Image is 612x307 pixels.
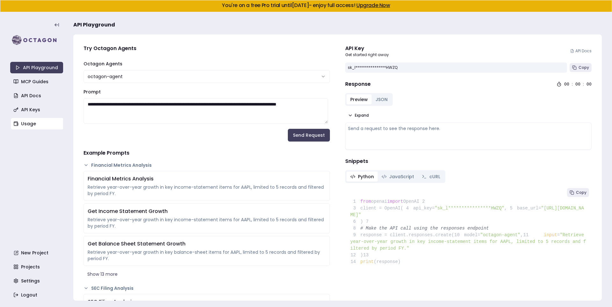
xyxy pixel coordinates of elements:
[429,173,440,180] span: cURL
[11,104,64,115] a: API Keys
[361,199,371,204] span: from
[350,219,363,224] span: )
[11,261,64,273] a: Projects
[346,94,372,105] button: Preview
[356,2,390,9] a: Upgrade Now
[517,206,541,211] span: base_url=
[358,173,374,180] span: Python
[361,259,374,264] span: print
[88,184,326,197] div: Retrieve year-over-year growth in key income-statement items for AAPL, limited to 5 records and f...
[361,226,489,231] span: # Make the API call using the responses endpoint
[350,206,403,211] span: client = OpenAI(
[504,206,507,211] span: ,
[576,190,586,195] span: Copy
[350,232,361,238] span: 9
[350,252,361,259] span: 12
[88,240,326,248] div: Get Balance Sheet Statement Growth
[345,52,389,57] p: Get started right away
[84,61,122,67] label: Octagon Agents
[350,198,361,205] span: 1
[521,232,523,238] span: ,
[419,198,429,205] span: 2
[363,218,373,225] span: 7
[84,89,101,95] label: Prompt
[387,199,403,204] span: import
[413,206,434,211] span: api_key=
[345,80,371,88] h4: Response
[88,298,326,306] div: SEC Filing Analysis
[350,225,361,232] span: 8
[570,63,592,72] button: Copy
[579,65,589,70] span: Copy
[88,249,326,262] div: Retrieve year-over-year growth in key balance-sheet items for AAPL, limited to 5 records and filt...
[84,149,330,157] h4: Example Prompts
[345,45,389,52] div: API Key
[403,199,419,204] span: OpenAI
[11,247,64,259] a: New Project
[10,62,63,73] a: API Playground
[345,157,592,165] h4: Snippets
[403,205,413,212] span: 4
[84,45,330,52] h4: Try Octagon Agents
[480,232,520,238] span: "octagon-agent"
[84,268,330,280] button: Show 13 more
[355,113,369,118] span: Expand
[11,76,64,87] a: MCP Guides
[544,232,557,238] span: input
[389,173,414,180] span: JavaScript
[572,82,573,87] div: :
[350,218,361,225] span: 6
[88,208,326,215] div: Get Income Statement Growth
[11,289,64,301] a: Logout
[371,199,387,204] span: openai
[374,259,401,264] span: (response)
[73,21,115,29] span: API Playground
[88,175,326,183] div: Financial Metrics Analysis
[348,125,589,132] div: Send a request to see the response here.
[363,252,373,259] span: 13
[507,205,517,212] span: 5
[464,232,480,238] span: model=
[11,275,64,287] a: Settings
[372,94,391,105] button: JSON
[11,118,64,129] a: Usage
[564,82,569,87] div: 00
[350,205,361,212] span: 3
[350,232,586,251] span: "Retrieve year-over-year growth in key income-statement items for AAPL, limited to 5 records and ...
[350,232,454,238] span: response = client.responses.create(
[345,111,371,120] button: Expand
[567,188,589,197] button: Copy
[454,232,464,238] span: 10
[84,162,330,168] button: Financial Metrics Analysis
[583,82,584,87] div: :
[350,252,363,258] span: )
[5,3,607,8] h5: You're on a free Pro trial until [DATE] - enjoy full access!
[557,232,560,238] span: =
[586,82,592,87] div: 00
[11,90,64,101] a: API Docs
[288,129,330,142] button: Send Request
[88,216,326,229] div: Retrieve year-over-year growth in key income-statement items for AAPL, limited to 5 records and f...
[575,82,580,87] div: 00
[84,285,330,291] button: SEC Filing Analysis
[570,48,592,54] a: API Docs
[350,259,361,265] span: 14
[523,232,533,238] span: 11
[10,34,63,47] img: logo-rect-yK7x_WSZ.svg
